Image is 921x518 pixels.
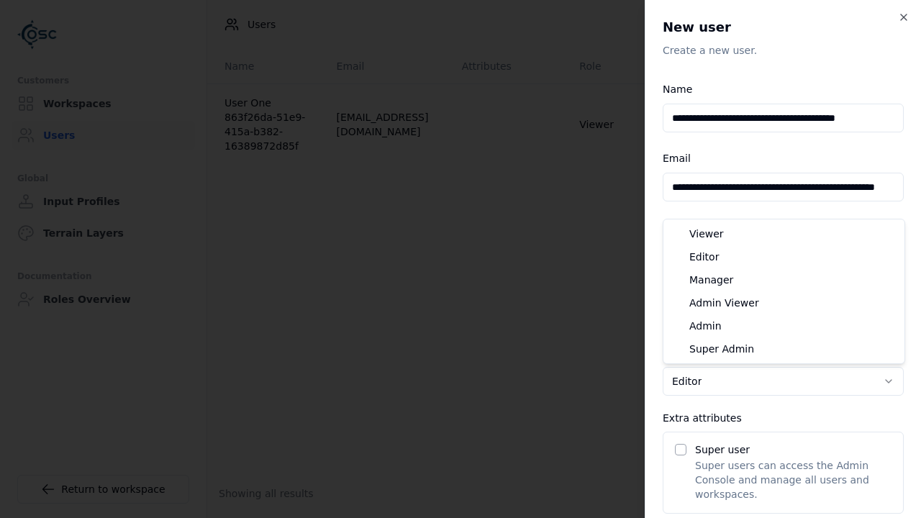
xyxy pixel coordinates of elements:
[689,296,759,310] span: Admin Viewer
[689,273,733,287] span: Manager
[689,250,719,264] span: Editor
[689,342,754,356] span: Super Admin
[689,319,722,333] span: Admin
[689,227,724,241] span: Viewer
